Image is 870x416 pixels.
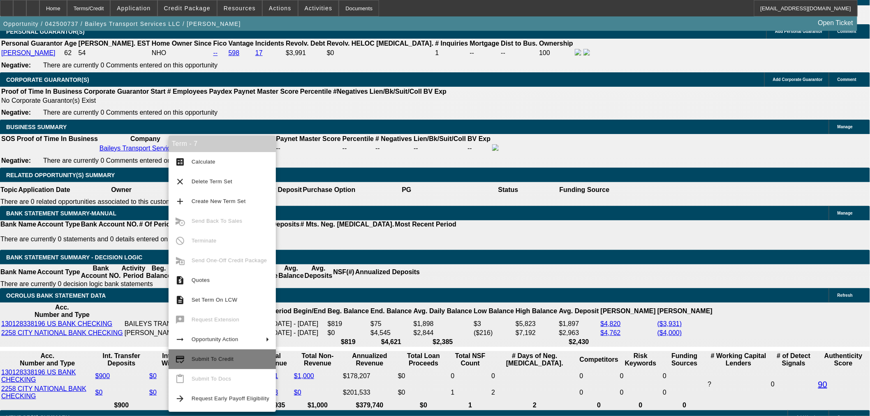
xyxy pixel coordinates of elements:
[451,352,491,367] th: Sum of the Total NSF Count and Total Overdraft Fee Count from Ocrolus
[149,372,157,379] a: $0
[124,329,270,337] td: [PERSON_NAME] TRANSPORT SERVICES LLC
[192,297,237,303] span: Set Term On LCW
[356,182,457,198] th: PG
[224,5,256,12] span: Resources
[559,320,599,328] td: $1,897
[398,352,450,367] th: Total Loan Proceeds
[175,354,185,364] mat-icon: credit_score
[271,320,326,328] td: [DATE] - [DATE]
[771,368,817,400] td: 0
[620,352,662,367] th: Risk Keywords
[467,144,491,153] td: --
[71,182,172,198] th: Owner
[192,277,210,283] span: Quotes
[175,196,185,206] mat-icon: add
[559,329,599,337] td: $2,963
[775,29,823,34] span: Add Personal Guarantor
[370,320,412,328] td: $75
[95,352,148,367] th: Int. Transfer Deposits
[601,329,621,336] a: $4,762
[492,144,499,151] img: facebook-icon.png
[414,135,466,142] b: Lien/Bk/Suit/Coll
[343,372,396,380] div: $178,207
[111,0,157,16] button: Application
[192,395,269,402] span: Request Early Payoff Eligibility
[620,368,662,384] td: 0
[333,88,368,95] b: #Negatives
[167,88,208,95] b: # Employees
[124,320,270,328] td: BAILEYS TRANSPORT SERVICES LLC
[175,177,185,187] mat-icon: clear
[515,320,558,328] td: $5,823
[708,381,712,388] span: Refresh to pull Number of Working Capital Lenders
[78,49,150,58] td: 54
[6,124,67,130] span: BUSINESS SUMMARY
[81,220,139,229] th: Bank Account NO.
[501,49,538,58] td: --
[0,236,456,243] p: There are currently 0 statements and 0 details entered on this opportunity
[657,303,713,319] th: [PERSON_NAME]
[579,385,619,400] td: 0
[342,145,374,152] div: --
[3,21,241,27] span: Opportunity / 042500737 / Baileys Transport Services LLC / [PERSON_NAME]
[413,144,466,153] td: --
[298,0,339,16] button: Activities
[451,368,491,384] td: 0
[327,338,369,346] th: $819
[193,135,208,142] b: Start
[6,172,115,178] span: RELATED OPPORTUNITY(S) SUMMARY
[79,40,150,47] b: [PERSON_NAME]. EST
[269,5,292,12] span: Actions
[395,220,457,229] th: Most Recent Period
[398,368,450,384] td: $0
[342,352,397,367] th: Annualized Revenue
[146,264,171,280] th: Beg. Balance
[255,40,284,47] b: Incidents
[139,220,178,229] th: # Of Periods
[95,401,148,409] th: $900
[255,49,263,56] a: 17
[579,352,619,367] th: Competitors
[99,145,191,152] a: Baileys Transport Services LLC
[327,320,369,328] td: $819
[539,49,574,58] td: 100
[662,385,706,400] td: 0
[583,49,590,55] img: linkedin-icon.png
[229,49,240,56] a: 598
[1,109,31,116] b: Negative:
[451,385,491,400] td: 1
[1,320,112,327] a: 130128338196 US BANK CHECKING
[708,352,770,367] th: # Working Capital Lenders
[294,352,342,367] th: Total Non-Revenue
[491,385,578,400] td: 2
[559,338,599,346] th: $2,430
[175,275,185,285] mat-icon: request_quote
[121,264,146,280] th: Activity Period
[1,157,31,164] b: Negative:
[413,338,473,346] th: $2,385
[302,182,356,198] th: Purchase Option
[413,329,473,337] td: $2,844
[278,264,304,280] th: Avg. Balance
[375,145,412,152] div: --
[838,77,856,82] span: Comment
[300,88,331,95] b: Percentile
[43,109,217,116] span: There are currently 0 Comments entered on this opportunity
[64,49,77,58] td: 62
[151,49,212,58] td: NHO
[271,303,326,319] th: Period Begin/End
[815,16,856,30] a: Open Ticket
[435,49,468,58] td: 1
[413,320,473,328] td: $1,898
[355,264,420,280] th: Annualized Deposits
[263,0,298,16] button: Actions
[326,49,434,58] td: $0
[294,389,301,396] a: $0
[149,389,157,396] a: $0
[370,303,412,319] th: End. Balance
[1,62,31,69] b: Negative:
[657,329,682,336] a: ($4,000)
[271,329,326,337] td: [DATE] - [DATE]
[1,303,123,319] th: Acc. Number and Type
[467,135,491,142] b: BV Exp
